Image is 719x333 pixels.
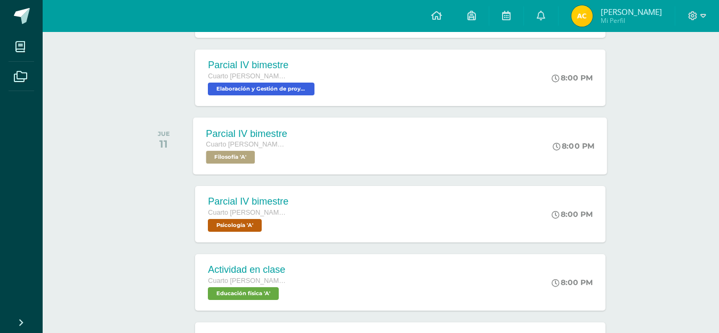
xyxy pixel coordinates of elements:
span: Filosofía 'A' [206,151,255,164]
div: 8:00 PM [552,73,593,83]
div: Actividad en clase [208,264,288,275]
span: Cuarto [PERSON_NAME]. CCLL en Diseño Gráfico [208,72,288,80]
div: Parcial IV bimestre [206,128,288,139]
div: Parcial IV bimestre [208,60,317,71]
div: Parcial IV bimestre [208,196,288,207]
span: Mi Perfil [601,16,662,25]
span: Psicología 'A' [208,219,262,232]
div: 8:00 PM [552,278,593,287]
div: 8:00 PM [553,141,595,151]
span: Cuarto [PERSON_NAME]. CCLL en Diseño Gráfico [208,277,288,285]
span: [PERSON_NAME] [601,6,662,17]
span: Cuarto [PERSON_NAME]. CCLL en Diseño Gráfico [208,209,288,216]
div: 8:00 PM [552,209,593,219]
div: JUE [158,130,170,137]
div: 11 [158,137,170,150]
span: Elaboración y Gestión de proyectos 'A' [208,83,314,95]
span: Cuarto [PERSON_NAME]. CCLL en Diseño Gráfico [206,141,287,148]
span: Educación física 'A' [208,287,279,300]
img: 5ba33203cc60fba7b354cce85d385ff3.png [571,5,593,27]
